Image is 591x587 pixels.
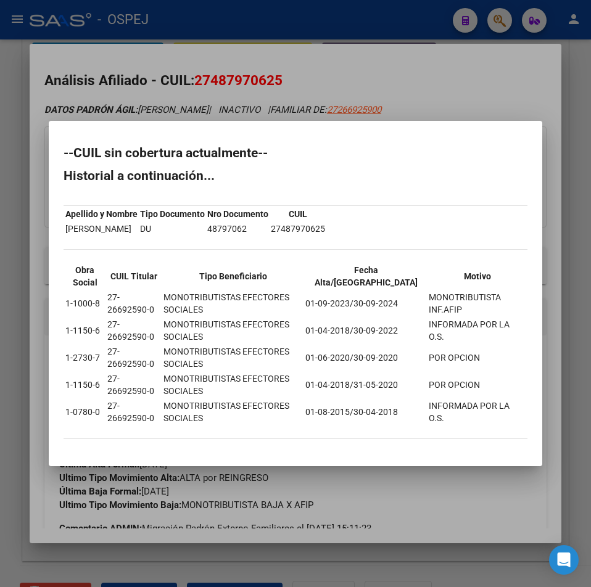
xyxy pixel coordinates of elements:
[139,207,205,221] th: Tipo Documento
[107,263,162,289] th: CUIL Titular
[65,222,138,236] td: [PERSON_NAME]
[107,318,162,343] td: 27-26692590-0
[428,318,526,343] td: INFORMADA POR LA O.S.
[163,318,304,343] td: MONOTRIBUTISTAS EFECTORES SOCIALES
[163,399,304,425] td: MONOTRIBUTISTAS EFECTORES SOCIALES
[163,290,304,316] td: MONOTRIBUTISTAS EFECTORES SOCIALES
[163,263,304,289] th: Tipo Beneficiario
[107,372,162,398] td: 27-26692590-0
[64,147,527,159] h2: --CUIL sin cobertura actualmente--
[65,263,105,289] th: Obra Social
[65,372,105,398] td: 1-1150-6
[549,545,579,575] div: Open Intercom Messenger
[107,290,162,316] td: 27-26692590-0
[305,318,427,343] td: 01-04-2018/30-09-2022
[163,372,304,398] td: MONOTRIBUTISTAS EFECTORES SOCIALES
[65,290,105,316] td: 1-1000-8
[305,372,427,398] td: 01-04-2018/31-05-2020
[270,222,326,236] td: 27487970625
[305,345,427,371] td: 01-06-2020/30-09-2020
[207,222,269,236] td: 48797062
[65,207,138,221] th: Apellido y Nombre
[305,263,427,289] th: Fecha Alta/[GEOGRAPHIC_DATA]
[65,318,105,343] td: 1-1150-6
[428,372,526,398] td: POR OPCION
[270,207,326,221] th: CUIL
[428,263,526,289] th: Motivo
[107,345,162,371] td: 27-26692590-0
[305,290,427,316] td: 01-09-2023/30-09-2024
[428,399,526,425] td: INFORMADA POR LA O.S.
[107,399,162,425] td: 27-26692590-0
[305,399,427,425] td: 01-08-2015/30-04-2018
[64,170,527,182] h2: Historial a continuación...
[139,222,205,236] td: DU
[428,290,526,316] td: MONOTRIBUTISTA INF.AFIP
[163,345,304,371] td: MONOTRIBUTISTAS EFECTORES SOCIALES
[428,345,526,371] td: POR OPCION
[207,207,269,221] th: Nro Documento
[65,399,105,425] td: 1-0780-0
[65,345,105,371] td: 1-2730-7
